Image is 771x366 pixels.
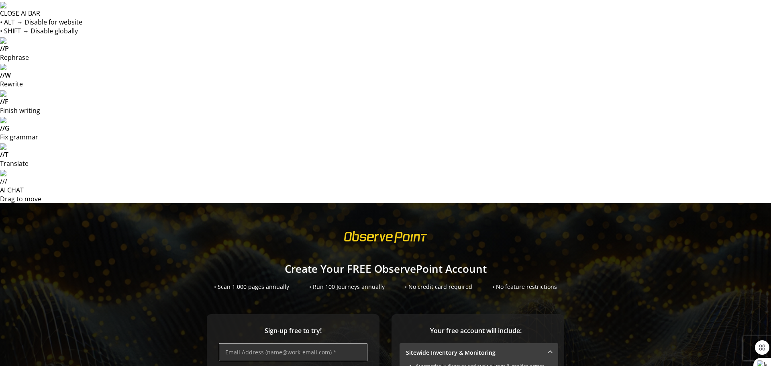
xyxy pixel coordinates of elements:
[400,343,558,362] mat-expansion-panel-header: Sitewide Inventory & Monitoring
[309,283,385,291] div: • Run 100 Journeys annually
[214,283,289,291] div: • Scan 1,000 pages annually
[406,349,542,357] mat-panel-title: Sitewide Inventory & Monitoring
[492,283,557,291] div: • No feature restrictions
[405,283,472,291] div: • No credit card required
[219,343,367,361] input: Email Address (name@work-email.com) *
[400,326,552,335] span: Your free account will include:
[219,326,367,335] span: Sign-up free to try!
